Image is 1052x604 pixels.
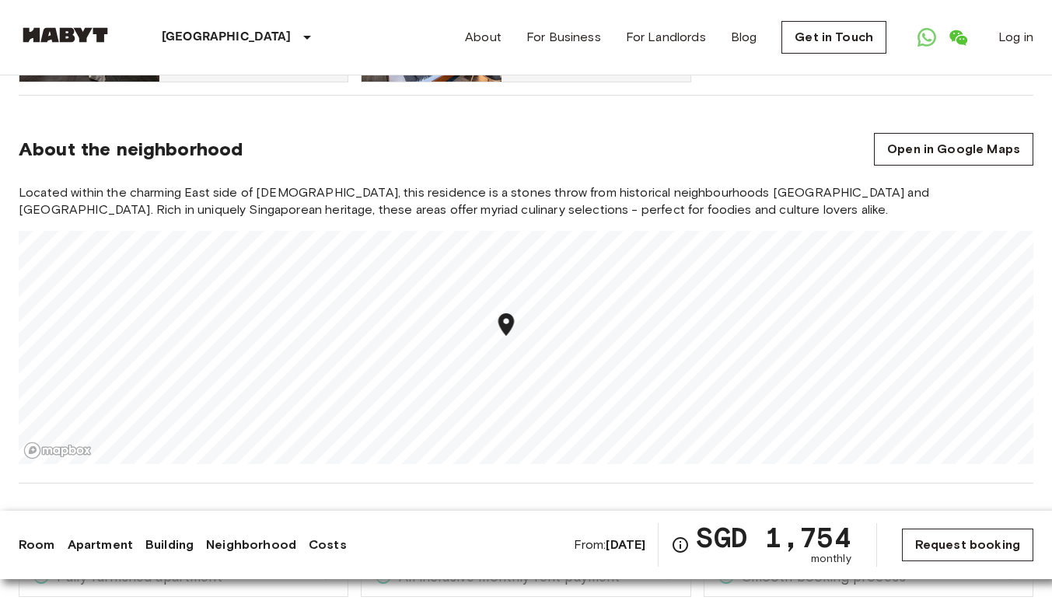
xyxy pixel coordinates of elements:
p: [GEOGRAPHIC_DATA] [162,28,292,47]
a: Room [19,536,55,554]
svg: Check cost overview for full price breakdown. Please note that discounts apply to new joiners onl... [671,536,690,554]
span: Located within the charming East side of [DEMOGRAPHIC_DATA], this residence is a stones throw fro... [19,184,1033,218]
a: Log in [998,28,1033,47]
canvas: Map [19,231,1033,464]
span: SGD 1,754 [696,523,851,551]
b: [DATE] [606,537,645,552]
a: Building [145,536,194,554]
span: monthly [811,551,851,567]
span: About the neighborhood [19,138,243,161]
a: Open WhatsApp [911,22,942,53]
a: Open WeChat [942,22,973,53]
a: Apartment [68,536,133,554]
span: From: [574,536,646,553]
a: Get in Touch [781,21,886,54]
img: Habyt [19,27,112,43]
a: Costs [309,536,347,554]
a: For Business [526,28,601,47]
a: Neighborhood [206,536,296,554]
a: For Landlords [626,28,706,47]
div: Map marker [493,311,520,343]
a: About [465,28,502,47]
a: Open in Google Maps [874,133,1033,166]
a: Request booking [902,529,1033,561]
a: Mapbox logo [23,442,92,459]
a: Blog [731,28,757,47]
